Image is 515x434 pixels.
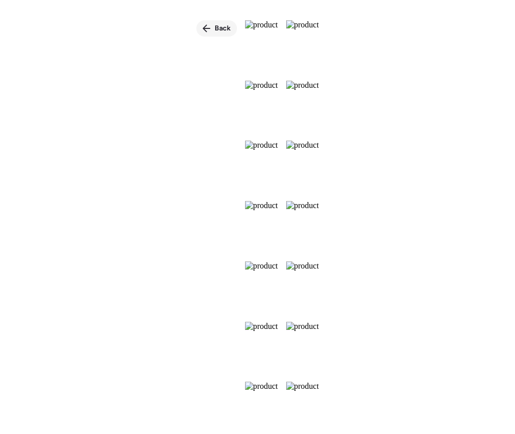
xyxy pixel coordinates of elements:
img: product [245,141,278,193]
img: product [286,261,319,314]
img: product [245,261,278,314]
img: product [245,81,278,133]
img: product [286,322,319,374]
img: product [245,20,278,73]
img: product [286,382,319,434]
span: Back [215,23,231,34]
img: product [286,81,319,133]
img: product [286,141,319,193]
img: product [286,201,319,253]
img: product [245,201,278,253]
img: product [286,20,319,73]
img: product [245,382,278,434]
img: product [245,322,278,374]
